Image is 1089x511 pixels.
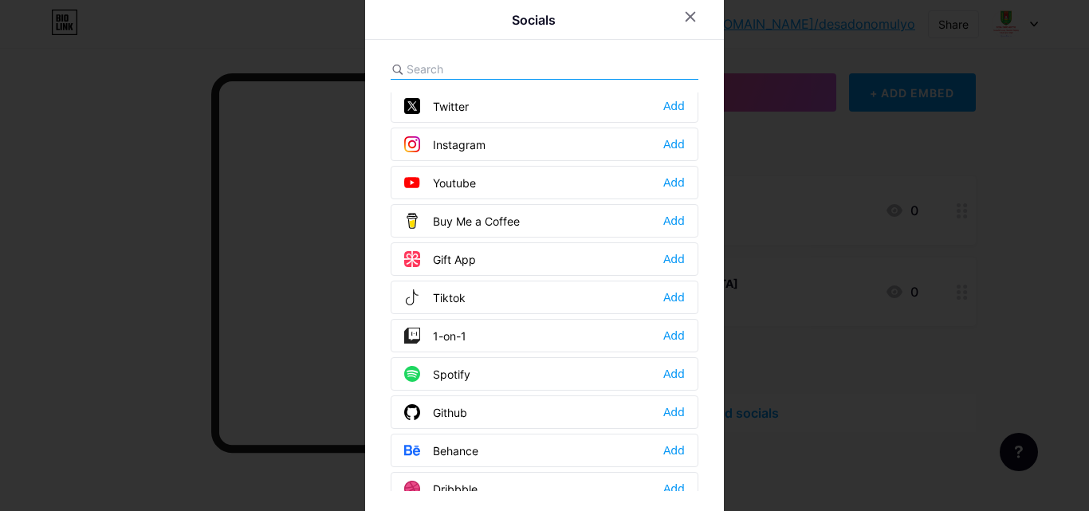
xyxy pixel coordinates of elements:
div: Spotify [404,366,470,382]
input: Search [407,61,583,77]
div: Add [663,213,685,229]
div: Add [663,289,685,305]
div: Add [663,366,685,382]
div: Add [663,251,685,267]
div: Add [663,404,685,420]
div: Socials [512,10,556,29]
div: Add [663,98,685,114]
div: Twitter [404,98,469,114]
div: Add [663,136,685,152]
div: Tiktok [404,289,466,305]
div: Add [663,175,685,191]
div: Youtube [404,175,476,191]
div: Buy Me a Coffee [404,213,520,229]
div: Add [663,481,685,497]
div: Behance [404,442,478,458]
div: Add [663,328,685,344]
div: Gift App [404,251,476,267]
div: 1-on-1 [404,328,466,344]
div: Instagram [404,136,486,152]
div: Dribbble [404,481,478,497]
div: Github [404,404,467,420]
div: Add [663,442,685,458]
